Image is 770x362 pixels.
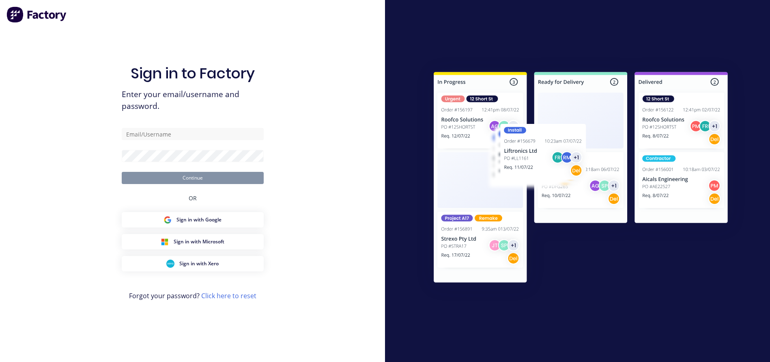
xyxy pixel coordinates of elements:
span: Forgot your password? [129,291,256,301]
button: Microsoft Sign inSign in with Microsoft [122,234,264,249]
button: Xero Sign inSign in with Xero [122,256,264,271]
img: Google Sign in [163,216,172,224]
img: Sign in [416,56,746,302]
h1: Sign in to Factory [131,65,255,82]
span: Sign in with Microsoft [174,238,224,245]
img: Factory [6,7,67,23]
a: Click here to reset [201,291,256,300]
div: OR [189,184,197,212]
img: Xero Sign in [166,260,174,268]
span: Sign in with Xero [179,260,219,267]
button: Continue [122,172,264,184]
input: Email/Username [122,128,264,140]
span: Sign in with Google [176,216,222,223]
img: Microsoft Sign in [161,238,169,246]
button: Google Sign inSign in with Google [122,212,264,228]
span: Enter your email/username and password. [122,89,264,112]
